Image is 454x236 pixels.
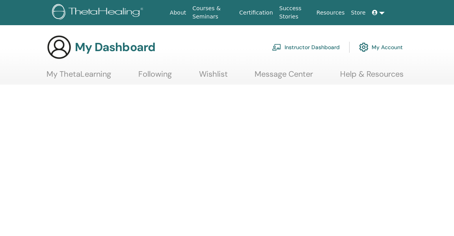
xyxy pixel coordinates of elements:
[47,35,72,60] img: generic-user-icon.jpg
[276,1,314,24] a: Success Stories
[272,39,340,56] a: Instructor Dashboard
[313,6,348,20] a: Resources
[75,40,155,54] h3: My Dashboard
[189,1,236,24] a: Courses & Seminars
[255,69,313,85] a: Message Center
[340,69,404,85] a: Help & Resources
[199,69,228,85] a: Wishlist
[52,4,146,22] img: logo.png
[138,69,172,85] a: Following
[47,69,111,85] a: My ThetaLearning
[272,44,281,51] img: chalkboard-teacher.svg
[167,6,189,20] a: About
[236,6,276,20] a: Certification
[359,39,403,56] a: My Account
[359,41,368,54] img: cog.svg
[348,6,369,20] a: Store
